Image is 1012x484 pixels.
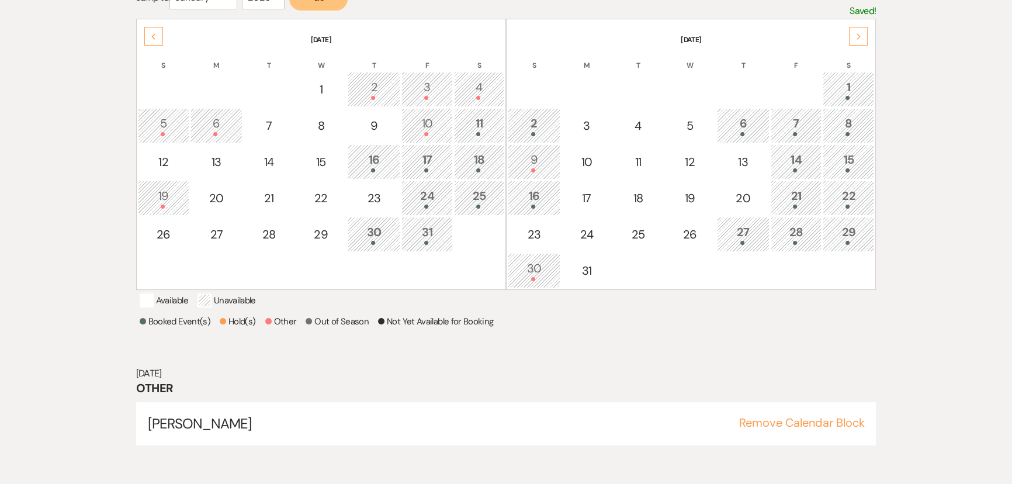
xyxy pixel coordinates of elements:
div: 2 [514,115,554,136]
div: 1 [829,78,868,100]
div: 21 [250,189,287,207]
div: 28 [250,226,287,243]
div: 29 [829,223,868,245]
div: 8 [301,117,340,134]
div: 6 [197,115,237,136]
div: 27 [723,223,763,245]
p: Saved! [850,4,876,19]
div: 15 [301,153,340,171]
h6: [DATE] [136,367,876,380]
th: W [295,46,346,71]
p: Not Yet Available for Booking [378,314,493,329]
div: 17 [408,151,446,172]
div: 31 [408,223,446,245]
th: T [613,46,663,71]
div: 24 [568,226,605,243]
th: S [823,46,874,71]
p: Hold(s) [220,314,256,329]
div: 23 [354,189,394,207]
div: 12 [671,153,709,171]
div: 11 [619,153,657,171]
div: 28 [777,223,816,245]
div: 23 [514,226,554,243]
div: 22 [829,187,868,209]
div: 11 [460,115,498,136]
div: 10 [568,153,605,171]
div: 13 [197,153,237,171]
th: T [717,46,770,71]
div: 14 [250,153,287,171]
p: Available [140,293,188,307]
th: [DATE] [138,20,504,45]
div: 1 [301,81,340,98]
div: 20 [723,189,763,207]
div: 14 [777,151,816,172]
th: F [771,46,822,71]
div: 19 [144,187,183,209]
p: Out of Season [306,314,369,329]
div: 31 [568,262,605,279]
div: 2 [354,78,394,100]
div: 25 [619,226,657,243]
div: 29 [301,226,340,243]
th: S [508,46,560,71]
div: 5 [671,117,709,134]
div: 18 [619,189,657,207]
th: M [190,46,243,71]
div: 19 [671,189,709,207]
th: F [401,46,453,71]
div: 8 [829,115,868,136]
div: 24 [408,187,446,209]
th: T [348,46,400,71]
div: 3 [568,117,605,134]
button: Remove Calendar Block [739,417,864,428]
div: 21 [777,187,816,209]
th: M [562,46,612,71]
div: 7 [250,117,287,134]
div: 16 [514,187,554,209]
div: 30 [514,260,554,281]
div: 9 [354,117,394,134]
div: 4 [460,78,498,100]
div: 20 [197,189,237,207]
div: 7 [777,115,816,136]
div: 3 [408,78,446,100]
div: 4 [619,117,657,134]
p: Other [265,314,297,329]
th: [DATE] [508,20,874,45]
th: T [244,46,294,71]
div: 26 [144,226,183,243]
div: 12 [144,153,183,171]
h3: Other [136,380,876,396]
div: 30 [354,223,394,245]
div: 9 [514,151,554,172]
div: 22 [301,189,340,207]
div: 5 [144,115,183,136]
th: W [664,46,716,71]
th: S [138,46,189,71]
div: 10 [408,115,446,136]
div: 18 [460,151,498,172]
p: Unavailable [197,293,256,307]
div: 13 [723,153,763,171]
div: 26 [671,226,709,243]
div: 16 [354,151,394,172]
div: 25 [460,187,498,209]
div: 6 [723,115,763,136]
div: 27 [197,226,237,243]
span: [PERSON_NAME] [148,414,252,433]
div: 15 [829,151,868,172]
p: Booked Event(s) [140,314,210,329]
div: 17 [568,189,605,207]
th: S [454,46,504,71]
